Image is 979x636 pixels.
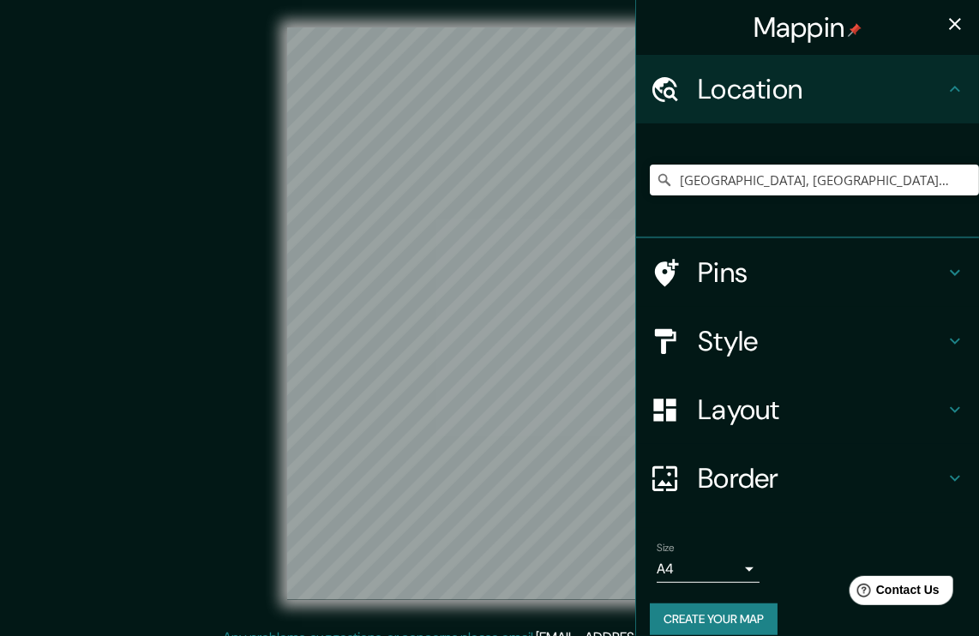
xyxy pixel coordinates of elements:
button: Create your map [650,603,778,635]
div: Border [636,444,979,513]
div: Layout [636,375,979,444]
h4: Layout [698,393,945,427]
div: A4 [657,555,760,583]
div: Location [636,55,979,123]
h4: Style [698,324,945,358]
div: Style [636,307,979,375]
h4: Pins [698,255,945,290]
iframe: Help widget launcher [826,569,960,617]
canvas: Map [287,27,692,600]
h4: Location [698,72,945,106]
label: Size [657,541,675,555]
h4: Mappin [754,10,862,45]
h4: Border [698,461,945,495]
div: Pins [636,238,979,307]
img: pin-icon.png [848,23,862,37]
input: Pick your city or area [650,165,979,195]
